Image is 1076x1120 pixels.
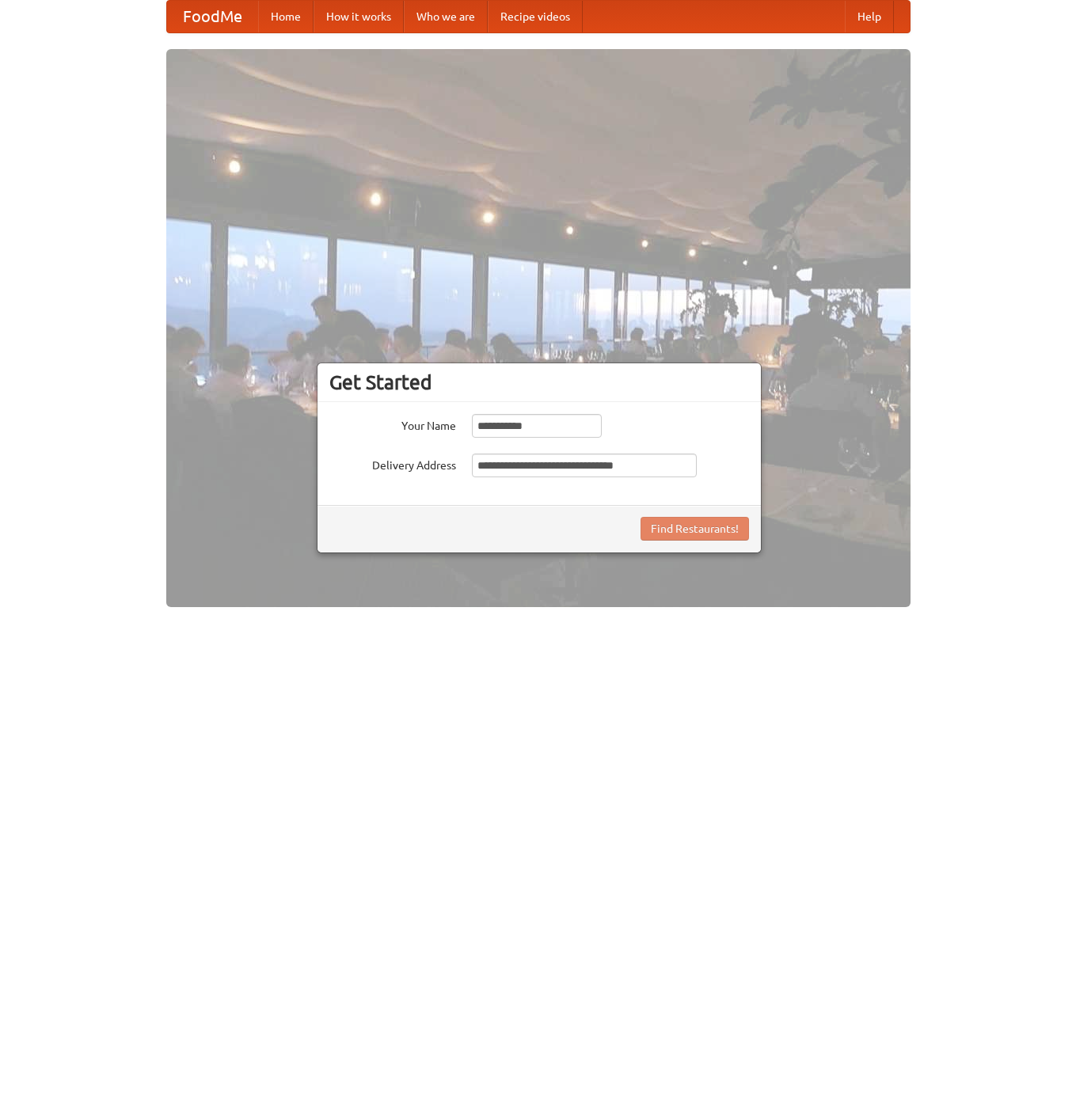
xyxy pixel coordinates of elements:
[329,454,456,473] label: Delivery Address
[404,1,488,32] a: Who we are
[641,517,749,541] button: Find Restaurants!
[258,1,314,32] a: Home
[329,370,749,394] h3: Get Started
[329,414,456,434] label: Your Name
[167,1,258,32] a: FoodMe
[488,1,583,32] a: Recipe videos
[845,1,894,32] a: Help
[314,1,404,32] a: How it works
